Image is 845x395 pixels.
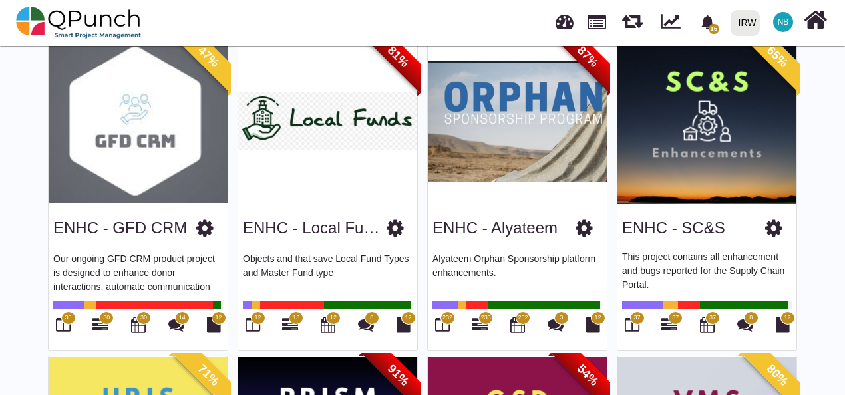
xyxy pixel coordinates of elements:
i: Gantt [282,317,298,332]
p: Supply Chain Portal - Enhancements This project contains all enhancement and bugs reported for th... [622,252,792,292]
div: Dynamic Report [655,1,693,45]
a: 37 [661,322,677,332]
span: Nabiha Batool [773,12,793,32]
span: 37 [672,313,679,323]
a: ENHC - Local Funds [243,219,389,237]
i: Punch Discussions [737,317,753,332]
span: 232 [518,313,528,323]
div: Notification [696,10,719,34]
span: 30 [103,313,110,323]
h3: ENHC - GFD CRM [53,219,187,238]
span: Releases [622,7,643,29]
i: Gantt [472,317,488,332]
span: 30 [65,313,71,323]
i: Board [435,317,450,332]
i: Board [625,317,639,332]
span: 15 [709,24,719,34]
a: 13 [282,322,298,332]
i: Calendar [510,317,525,332]
i: Home [804,7,827,33]
a: 233 [472,322,488,332]
i: Punch Discussions [168,317,184,332]
i: Document Library [586,317,600,332]
h3: ENHC - Local Funds [243,219,387,238]
span: 65% [741,20,814,94]
span: 8 [370,313,373,323]
i: Board [246,317,260,332]
svg: bell fill [701,15,715,29]
i: Board [56,317,71,332]
i: Calendar [131,317,146,332]
span: 12 [405,313,411,323]
a: NB [765,1,801,43]
img: qpunch-sp.fa6292f.png [16,3,142,43]
a: bell fill15 [693,1,725,43]
span: 81% [361,20,435,94]
span: 30 [140,313,147,323]
p: Objects and that save Local Fund Types and Master Fund type [243,252,413,292]
i: Document Library [776,317,790,332]
span: Projects [588,9,606,29]
span: 13 [293,313,299,323]
span: 233 [481,313,491,323]
a: ENHC - SC&S [622,219,725,237]
i: Document Library [207,317,221,332]
a: IRW [725,1,765,45]
p: Alyateem Orphan Sponsorship platform enhancements. [432,252,602,292]
span: 87% [551,20,625,94]
a: 30 [92,322,108,332]
span: 232 [442,313,452,323]
span: NB [778,18,789,26]
p: Our ongoing GFD CRM product project is designed to enhance donor interactions, automate communica... [53,252,223,292]
span: 12 [215,313,222,323]
span: 12 [784,313,790,323]
div: IRW [739,11,757,35]
span: 37 [633,313,640,323]
h3: ENHC - Alyateem [432,219,558,238]
i: Gantt [92,317,108,332]
span: 8 [749,313,753,323]
span: 3 [560,313,563,323]
i: Punch Discussions [358,317,374,332]
i: Calendar [321,317,335,332]
span: 14 [179,313,186,323]
span: 12 [330,313,337,323]
i: Calendar [700,317,715,332]
span: 12 [254,313,261,323]
span: Dashboard [556,8,574,28]
span: 37 [709,313,716,323]
span: 12 [594,313,601,323]
i: Document Library [397,317,411,332]
span: 47% [172,20,246,94]
a: ENHC - GFD CRM [53,219,187,237]
h3: ENHC - SC&S [622,219,725,238]
i: Gantt [661,317,677,332]
i: Punch Discussions [548,317,564,332]
a: ENHC - Alyateem [432,219,558,237]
